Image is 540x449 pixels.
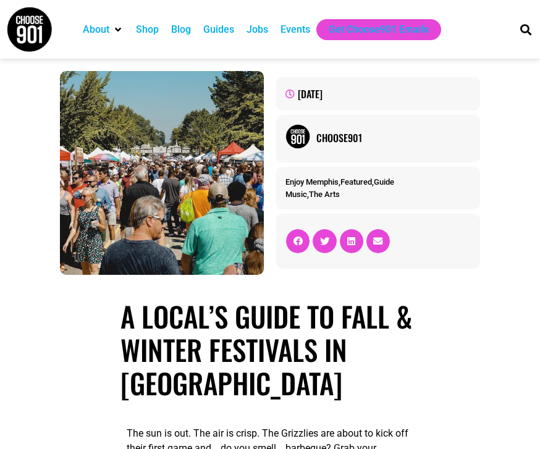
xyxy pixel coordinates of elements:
[316,130,471,145] a: Choose901
[313,229,336,253] div: Share on twitter
[515,19,536,40] div: Search
[340,229,363,253] div: Share on linkedin
[281,22,310,37] a: Events
[329,22,429,37] a: Get Choose901 Emails
[286,229,310,253] div: Share on facebook
[247,22,268,37] a: Jobs
[77,19,504,40] nav: Main nav
[83,22,109,37] a: About
[285,177,394,187] span: , ,
[285,177,339,187] a: Enjoy Memphis
[374,177,394,187] a: Guide
[340,177,372,187] a: Featured
[366,229,390,253] div: Share on email
[136,22,159,37] a: Shop
[77,19,130,40] div: About
[120,300,420,400] h1: A Local’s Guide to Fall & Winter Festivals in [GEOGRAPHIC_DATA]
[298,86,323,101] time: [DATE]
[285,124,310,149] img: Picture of Choose901
[285,190,307,199] a: Music
[285,190,340,199] span: ,
[203,22,234,37] a: Guides
[309,190,340,199] a: The Arts
[171,22,191,37] a: Blog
